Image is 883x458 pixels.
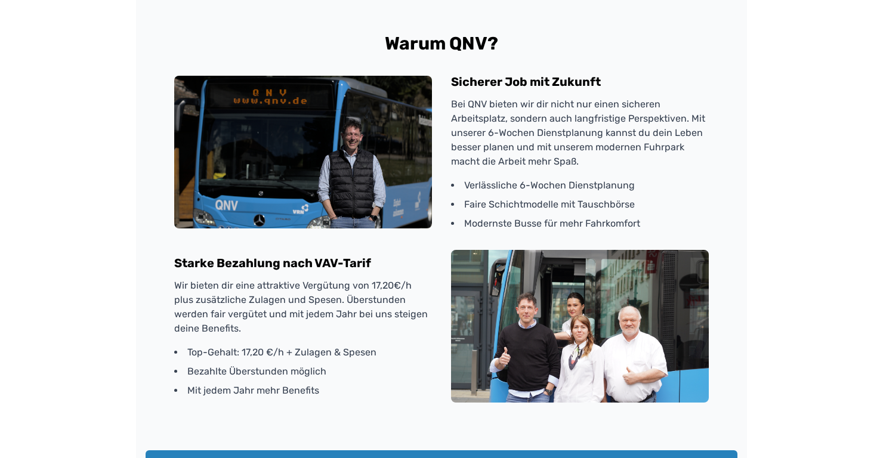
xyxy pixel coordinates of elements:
[451,73,709,90] h3: Sicherer Job mit Zukunft
[451,216,709,231] li: Modernste Busse für mehr Fahrkomfort
[174,255,432,271] h3: Starke Bezahlung nach VAV-Tarif
[155,33,728,54] h2: Warum QNV?
[174,345,432,360] li: Top-Gehalt: 17,20 €/h + Zulagen & Spesen
[451,178,709,193] li: Verlässliche 6-Wochen Dienstplanung
[174,383,432,398] li: Mit jedem Jahr mehr Benefits
[174,278,432,336] p: Wir bieten dir eine attraktive Vergütung von 17,20€/h plus zusätzliche Zulagen und Spesen. Überst...
[174,364,432,379] li: Bezahlte Überstunden möglich
[451,97,709,169] p: Bei QNV bieten wir dir nicht nur einen sicheren Arbeitsplatz, sondern auch langfristige Perspekti...
[451,197,709,212] li: Faire Schichtmodelle mit Tauschbörse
